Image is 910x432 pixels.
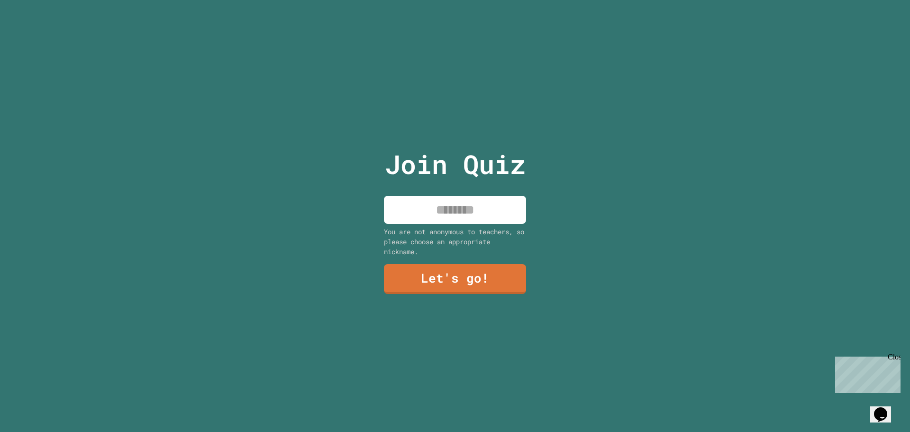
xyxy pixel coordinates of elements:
[384,227,526,257] div: You are not anonymous to teachers, so please choose an appropriate nickname.
[870,394,901,423] iframe: chat widget
[831,353,901,393] iframe: chat widget
[385,145,526,184] p: Join Quiz
[384,264,526,294] a: Let's go!
[4,4,65,60] div: Chat with us now!Close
